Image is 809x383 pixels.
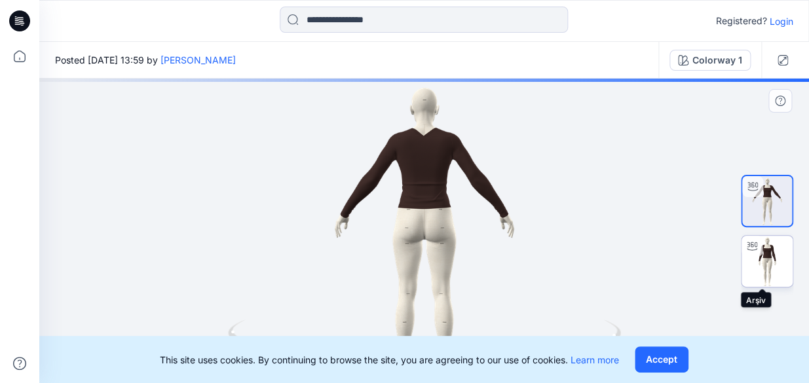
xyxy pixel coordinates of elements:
img: Arşiv [742,236,793,287]
img: Arşiv [742,176,792,226]
span: Posted [DATE] 13:59 by [55,53,236,67]
button: Accept [635,346,688,373]
div: Colorway 1 [692,53,742,67]
p: Login [770,14,793,28]
a: [PERSON_NAME] [160,54,236,65]
p: Registered? [716,13,767,29]
p: This site uses cookies. By continuing to browse the site, you are agreeing to our use of cookies. [160,353,619,367]
button: Colorway 1 [669,50,751,71]
a: Learn more [571,354,619,365]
